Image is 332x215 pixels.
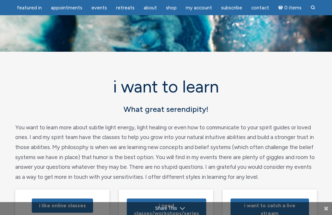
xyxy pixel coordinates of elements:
[51,5,82,11] span: Appointments
[47,2,86,14] a: Appointments
[140,2,161,14] a: About
[182,2,216,14] a: My Account
[221,5,242,11] span: Subscribe
[251,5,269,11] span: Contact
[15,78,317,96] h1: i want to learn
[274,1,305,14] a: Cart0 items
[162,2,181,14] a: Shop
[13,2,46,14] a: featured in
[116,5,135,11] span: Retreats
[32,199,93,213] a: i like online classes
[186,5,212,11] span: My Account
[284,5,302,10] span: 0 items
[15,104,317,115] h5: What great serendipity!
[247,2,273,14] a: Contact
[15,123,317,182] p: You want to learn more about subtle light energy, light healing or even how to communicate to you...
[91,5,107,11] span: Events
[217,2,246,14] a: Subscribe
[144,5,157,11] span: About
[166,5,177,11] span: Shop
[17,5,42,11] span: featured in
[278,5,284,11] i: Cart
[88,2,111,14] a: Events
[112,2,138,14] a: Retreats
